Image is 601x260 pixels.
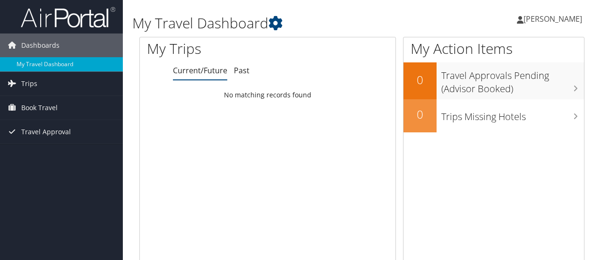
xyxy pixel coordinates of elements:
span: [PERSON_NAME] [524,14,582,24]
a: Past [234,65,249,76]
a: 0Travel Approvals Pending (Advisor Booked) [404,62,584,99]
h1: My Action Items [404,39,584,59]
h2: 0 [404,106,437,122]
span: Trips [21,72,37,95]
h3: Travel Approvals Pending (Advisor Booked) [441,64,584,95]
h1: My Trips [147,39,282,59]
span: Travel Approval [21,120,71,144]
a: 0Trips Missing Hotels [404,99,584,132]
td: No matching records found [140,87,395,104]
img: airportal-logo.png [21,6,115,28]
h1: My Travel Dashboard [132,13,438,33]
a: Current/Future [173,65,227,76]
h2: 0 [404,72,437,88]
a: [PERSON_NAME] [517,5,592,33]
span: Dashboards [21,34,60,57]
span: Book Travel [21,96,58,120]
h3: Trips Missing Hotels [441,105,584,123]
